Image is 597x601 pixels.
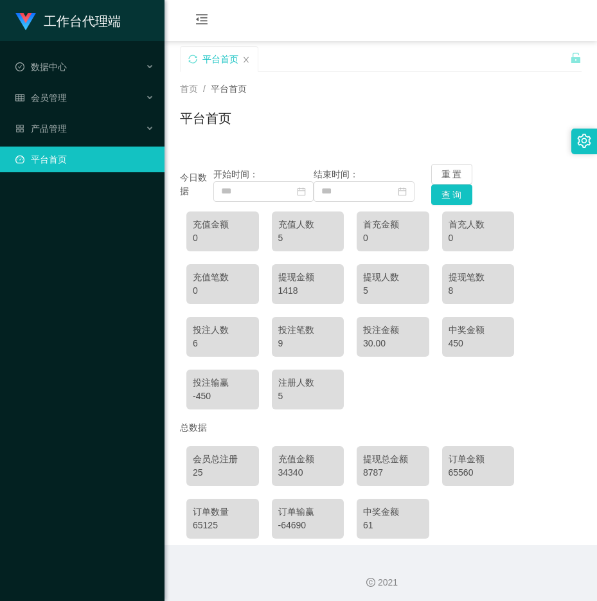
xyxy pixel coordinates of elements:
div: 投注笔数 [278,323,338,337]
div: 2021 [175,576,587,589]
div: 5 [363,284,423,298]
div: 中奖金额 [449,323,508,337]
div: 提现金额 [278,271,338,284]
div: -64690 [278,519,338,532]
div: 投注金额 [363,323,423,337]
div: 1418 [278,284,338,298]
div: 5 [278,390,338,403]
div: 提现人数 [363,271,423,284]
span: 数据中心 [15,62,67,72]
span: 平台首页 [211,84,247,94]
i: 图标: setting [577,134,591,148]
div: 61 [363,519,423,532]
span: 开始时间： [213,169,258,179]
span: / [203,84,206,94]
div: 首充金额 [363,218,423,231]
div: 投注人数 [193,323,253,337]
div: 充值金额 [278,453,338,466]
span: 首页 [180,84,198,94]
div: 0 [193,231,253,245]
div: -450 [193,390,253,403]
h1: 工作台代理端 [44,1,121,42]
a: 图标: dashboard平台首页 [15,147,154,172]
div: 首充人数 [449,218,508,231]
i: 图标: unlock [570,52,582,64]
div: 9 [278,337,338,350]
div: 8 [449,284,508,298]
div: 0 [363,231,423,245]
div: 订单数量 [193,505,253,519]
div: 充值笔数 [193,271,253,284]
span: 结束时间： [314,169,359,179]
span: 产品管理 [15,123,67,134]
i: 图标: close [242,56,250,64]
div: 0 [449,231,508,245]
div: 会员总注册 [193,453,253,466]
div: 提现总金额 [363,453,423,466]
button: 重 置 [431,164,472,184]
a: 工作台代理端 [15,15,121,26]
div: 订单金额 [449,453,508,466]
div: 充值人数 [278,218,338,231]
div: 今日数据 [180,171,213,198]
div: 提现笔数 [449,271,508,284]
div: 34340 [278,466,338,480]
div: 6 [193,337,253,350]
i: 图标: table [15,93,24,102]
i: 图标: copyright [366,578,375,587]
i: 图标: sync [188,55,197,64]
div: 中奖金额 [363,505,423,519]
i: 图标: calendar [398,187,407,196]
div: 充值金额 [193,218,253,231]
div: 注册人数 [278,376,338,390]
div: 总数据 [180,416,582,440]
div: 65125 [193,519,253,532]
div: 投注输赢 [193,376,253,390]
div: 5 [278,231,338,245]
i: 图标: calendar [297,187,306,196]
div: 25 [193,466,253,480]
div: 30.00 [363,337,423,350]
span: 会员管理 [15,93,67,103]
div: 450 [449,337,508,350]
div: 8787 [363,466,423,480]
i: 图标: menu-fold [180,1,224,42]
div: 订单输赢 [278,505,338,519]
h1: 平台首页 [180,109,231,128]
i: 图标: check-circle-o [15,62,24,71]
button: 查 询 [431,184,472,205]
i: 图标: appstore-o [15,124,24,133]
div: 0 [193,284,253,298]
div: 平台首页 [202,47,238,71]
img: logo.9652507e.png [15,13,36,31]
div: 65560 [449,466,508,480]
